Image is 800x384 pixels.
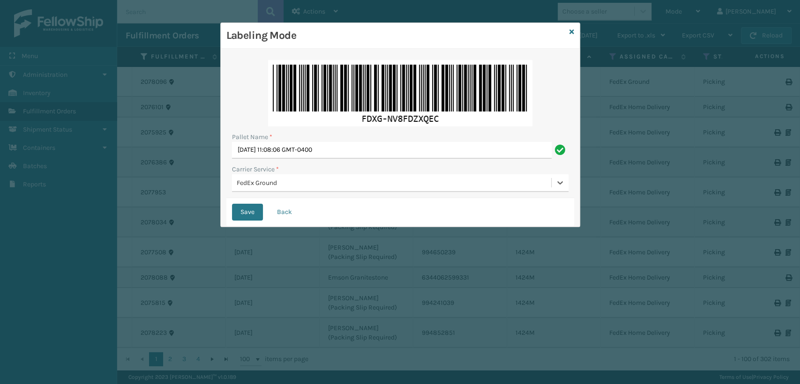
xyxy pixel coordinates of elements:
[268,60,532,126] img: wmKBOQAAAAZJREFUAwCD3xxqhEvVrQAAAABJRU5ErkJggg==
[232,204,263,221] button: Save
[232,132,272,142] label: Pallet Name
[269,204,300,221] button: Back
[226,29,566,43] h3: Labeling Mode
[232,164,279,174] label: Carrier Service
[237,178,552,188] div: FedEx Ground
